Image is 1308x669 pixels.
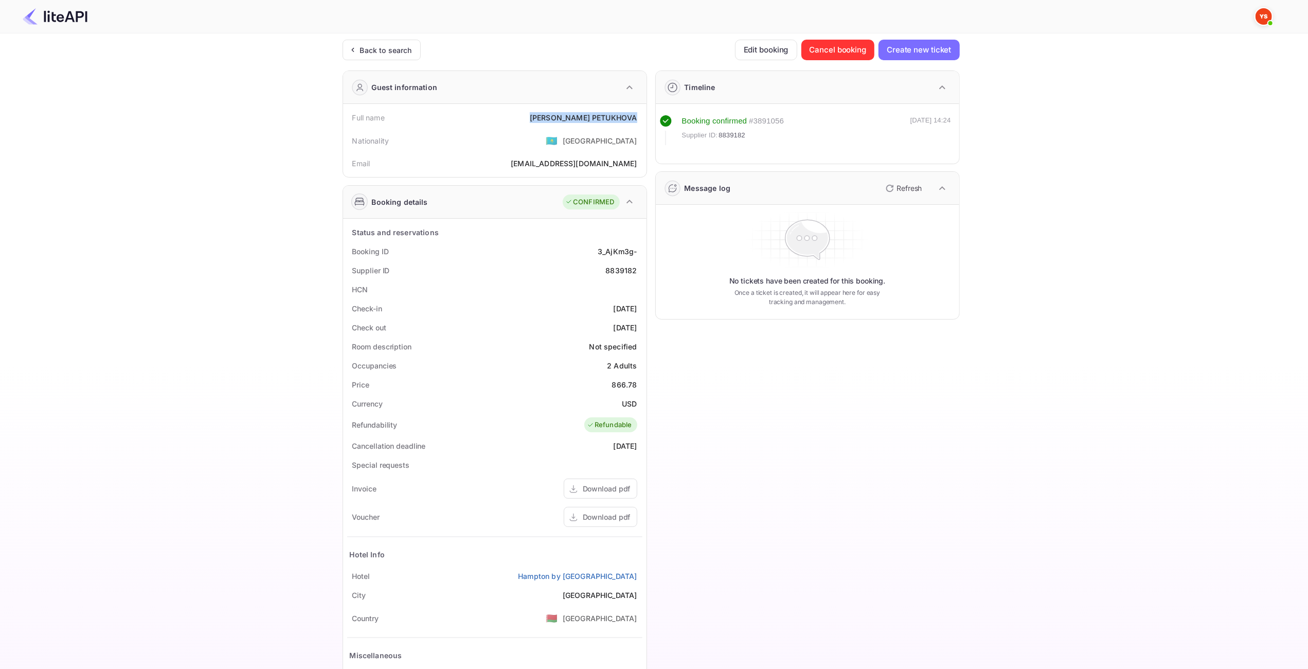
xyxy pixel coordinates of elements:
div: [DATE] [614,441,637,451]
div: Download pdf [583,512,631,522]
button: Create new ticket [879,40,959,60]
div: [PERSON_NAME] PETUKHOVA [530,112,637,123]
p: No tickets have been created for this booking. [729,276,886,286]
img: Yandex Support [1256,8,1272,25]
span: United States [546,131,558,150]
div: City [352,590,366,601]
div: [GEOGRAPHIC_DATA] [563,590,637,601]
button: Refresh [880,180,926,197]
p: Refresh [897,183,922,193]
span: 8839182 [719,130,745,140]
div: 8839182 [605,265,637,276]
div: [EMAIL_ADDRESS][DOMAIN_NAME] [511,158,637,169]
div: Supplier ID [352,265,390,276]
div: Cancellation deadline [352,441,426,451]
div: Hotel Info [350,549,385,560]
a: Hampton by [GEOGRAPHIC_DATA] [518,571,637,582]
div: Download pdf [583,483,631,494]
div: USD [622,398,637,409]
div: [DATE] 14:24 [910,115,951,145]
div: 866.78 [612,379,637,390]
button: Edit booking [735,40,797,60]
div: Not specified [589,341,637,352]
button: Cancel booking [801,40,875,60]
div: Refundability [352,419,398,430]
div: Nationality [352,135,389,146]
div: CONFIRMED [565,197,614,207]
div: HCN [352,284,368,295]
div: Guest information [372,82,438,93]
div: [GEOGRAPHIC_DATA] [563,135,637,146]
div: 2 Adults [607,360,637,371]
span: United States [546,609,558,627]
p: Once a ticket is created, it will appear here for easy tracking and management. [726,288,889,307]
div: Message log [685,183,731,193]
div: [GEOGRAPHIC_DATA] [563,613,637,624]
div: Timeline [685,82,715,93]
div: Refundable [587,420,632,430]
div: Price [352,379,370,390]
div: Check-in [352,303,382,314]
div: Back to search [360,45,412,56]
div: Email [352,158,370,169]
div: Hotel [352,571,370,582]
div: Occupancies [352,360,397,371]
div: 3_AjKm3g- [598,246,637,257]
div: [DATE] [614,303,637,314]
div: Status and reservations [352,227,439,238]
div: Voucher [352,512,380,522]
div: Miscellaneous [350,650,402,661]
div: Booking confirmed [682,115,747,127]
div: Full name [352,112,385,123]
span: Supplier ID: [682,130,718,140]
div: Special requests [352,460,409,470]
div: # 3891056 [749,115,784,127]
img: LiteAPI Logo [23,8,87,25]
div: [DATE] [614,322,637,333]
div: Booking ID [352,246,389,257]
div: Check out [352,322,386,333]
div: Room description [352,341,411,352]
div: Invoice [352,483,377,494]
div: Booking details [372,197,428,207]
div: Country [352,613,379,624]
div: Currency [352,398,383,409]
